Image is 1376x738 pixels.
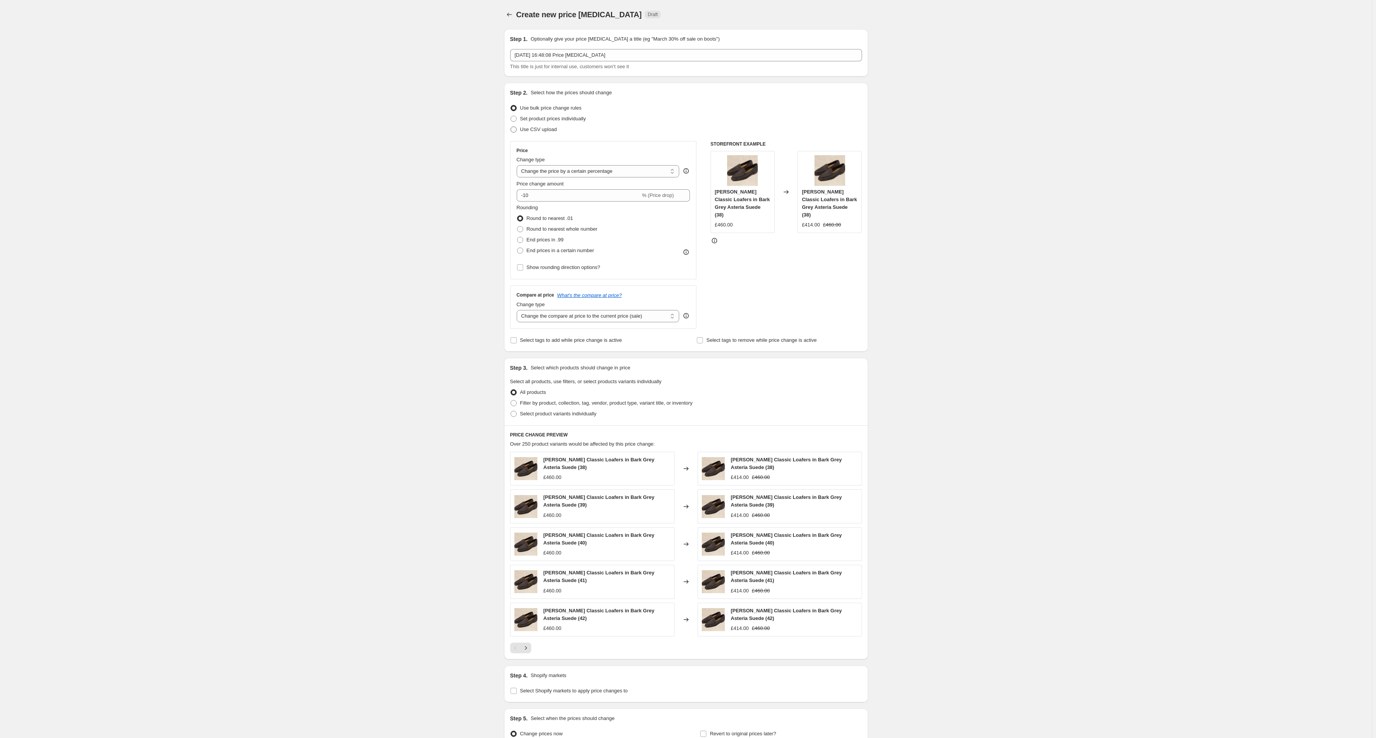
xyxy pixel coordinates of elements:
nav: Pagination [510,643,531,653]
div: help [682,167,690,175]
h6: PRICE CHANGE PREVIEW [510,432,862,438]
img: 01-3-Sagan-Classic-Loafers-in-Bark-Grey-Asteria-Suede_80x.jpg [702,608,725,631]
span: Create new price [MEDICAL_DATA] [516,10,642,19]
span: % (Price drop) [642,192,674,198]
span: Revert to original prices later? [710,731,776,736]
p: Select when the prices should change [530,715,614,722]
span: Change prices now [520,731,563,736]
h2: Step 3. [510,364,528,372]
span: £460.00 [752,512,770,518]
span: £460.00 [544,474,562,480]
span: £460.00 [715,222,733,228]
span: Select product variants individually [520,411,596,417]
span: [PERSON_NAME] Classic Loafers in Bark Grey Asteria Suede (42) [544,608,655,621]
span: [PERSON_NAME] Classic Loafers in Bark Grey Asteria Suede (38) [802,189,857,218]
p: Select which products should change in price [530,364,630,372]
button: What's the compare at price? [557,292,622,298]
div: help [682,312,690,320]
p: Optionally give your price [MEDICAL_DATA] a title (eg "March 30% off sale on boots") [530,35,719,43]
span: Select all products, use filters, or select products variants individually [510,379,662,384]
span: All products [520,389,546,395]
p: Shopify markets [530,672,566,679]
span: [PERSON_NAME] Classic Loafers in Bark Grey Asteria Suede (39) [544,494,655,508]
button: Next [521,643,531,653]
span: End prices in .99 [527,237,564,243]
button: Price change jobs [504,9,515,20]
img: 01-3-Sagan-Classic-Loafers-in-Bark-Grey-Asteria-Suede_80x.jpg [727,155,758,186]
h2: Step 2. [510,89,528,97]
img: 01-3-Sagan-Classic-Loafers-in-Bark-Grey-Asteria-Suede_80x.jpg [514,533,537,556]
span: Change type [517,157,545,162]
img: 01-3-Sagan-Classic-Loafers-in-Bark-Grey-Asteria-Suede_80x.jpg [702,533,725,556]
span: End prices in a certain number [527,248,594,253]
h2: Step 1. [510,35,528,43]
img: 01-3-Sagan-Classic-Loafers-in-Bark-Grey-Asteria-Suede_80x.jpg [814,155,845,186]
span: Rounding [517,205,538,210]
span: £460.00 [544,625,562,631]
img: 01-3-Sagan-Classic-Loafers-in-Bark-Grey-Asteria-Suede_80x.jpg [702,570,725,593]
input: 30% off holiday sale [510,49,862,61]
input: -15 [517,189,640,202]
span: £414.00 [731,474,749,480]
p: Select how the prices should change [530,89,612,97]
span: £414.00 [731,588,749,594]
span: Over 250 product variants would be affected by this price change: [510,441,655,447]
span: £460.00 [752,550,770,556]
span: Draft [648,11,658,18]
span: Price change amount [517,181,564,187]
span: Show rounding direction options? [527,264,600,270]
span: [PERSON_NAME] Classic Loafers in Bark Grey Asteria Suede (38) [544,457,655,470]
span: £460.00 [752,625,770,631]
span: £460.00 [823,222,841,228]
span: Filter by product, collection, tag, vendor, product type, variant title, or inventory [520,400,693,406]
h3: Compare at price [517,292,554,298]
span: [PERSON_NAME] Classic Loafers in Bark Grey Asteria Suede (41) [544,570,655,583]
span: This title is just for internal use, customers won't see it [510,64,629,69]
span: £414.00 [731,550,749,556]
span: Set product prices individually [520,116,586,121]
span: [PERSON_NAME] Classic Loafers in Bark Grey Asteria Suede (38) [715,189,770,218]
span: Select Shopify markets to apply price changes to [520,688,628,694]
span: Select tags to remove while price change is active [706,337,817,343]
h2: Step 5. [510,715,528,722]
span: Round to nearest .01 [527,215,573,221]
img: 01-3-Sagan-Classic-Loafers-in-Bark-Grey-Asteria-Suede_80x.jpg [514,608,537,631]
span: £414.00 [802,222,820,228]
img: 01-3-Sagan-Classic-Loafers-in-Bark-Grey-Asteria-Suede_80x.jpg [514,457,537,480]
h2: Step 4. [510,672,528,679]
span: £460.00 [544,512,562,518]
span: [PERSON_NAME] Classic Loafers in Bark Grey Asteria Suede (40) [731,532,842,546]
span: Change type [517,302,545,307]
span: Select tags to add while price change is active [520,337,622,343]
span: £414.00 [731,625,749,631]
h6: STOREFRONT EXAMPLE [711,141,862,147]
span: £460.00 [544,550,562,556]
span: Round to nearest whole number [527,226,598,232]
span: [PERSON_NAME] Classic Loafers in Bark Grey Asteria Suede (41) [731,570,842,583]
span: Use CSV upload [520,126,557,132]
span: £460.00 [752,474,770,480]
h3: Price [517,148,528,154]
img: 01-3-Sagan-Classic-Loafers-in-Bark-Grey-Asteria-Suede_80x.jpg [514,570,537,593]
span: [PERSON_NAME] Classic Loafers in Bark Grey Asteria Suede (42) [731,608,842,621]
span: Use bulk price change rules [520,105,581,111]
span: [PERSON_NAME] Classic Loafers in Bark Grey Asteria Suede (38) [731,457,842,470]
span: £414.00 [731,512,749,518]
span: £460.00 [752,588,770,594]
span: [PERSON_NAME] Classic Loafers in Bark Grey Asteria Suede (40) [544,532,655,546]
span: [PERSON_NAME] Classic Loafers in Bark Grey Asteria Suede (39) [731,494,842,508]
span: £460.00 [544,588,562,594]
img: 01-3-Sagan-Classic-Loafers-in-Bark-Grey-Asteria-Suede_80x.jpg [702,457,725,480]
img: 01-3-Sagan-Classic-Loafers-in-Bark-Grey-Asteria-Suede_80x.jpg [702,495,725,518]
img: 01-3-Sagan-Classic-Loafers-in-Bark-Grey-Asteria-Suede_80x.jpg [514,495,537,518]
